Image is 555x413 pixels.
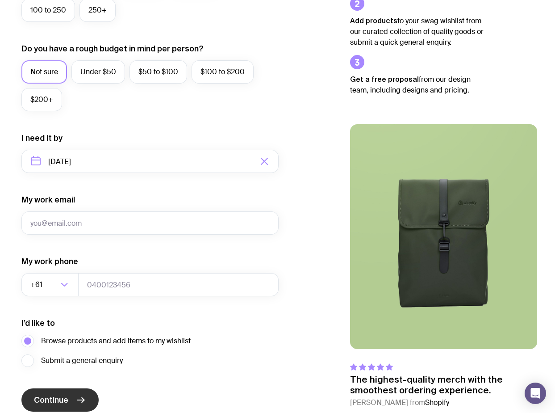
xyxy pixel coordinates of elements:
label: I need it by [21,133,63,143]
cite: [PERSON_NAME] from [350,397,537,408]
strong: Add products [350,17,397,25]
div: Search for option [21,273,79,296]
span: Continue [34,395,68,405]
label: $200+ [21,88,62,111]
label: $50 to $100 [129,60,187,84]
p: The highest-quality merch with the smoothest ordering experience. [350,374,537,396]
span: Submit a general enquiry [41,355,123,366]
label: My work phone [21,256,78,267]
label: My work email [21,194,75,205]
label: Not sure [21,60,67,84]
input: you@email.com [21,211,279,235]
p: from our design team, including designs and pricing. [350,74,484,96]
input: Select a target date [21,150,279,173]
label: $100 to $200 [192,60,254,84]
p: to your swag wishlist from our curated collection of quality goods or submit a quick general enqu... [350,15,484,48]
label: I’d like to [21,318,55,329]
label: Under $50 [71,60,125,84]
div: Open Intercom Messenger [525,383,546,404]
input: 0400123456 [78,273,279,296]
button: Continue [21,388,99,412]
label: Do you have a rough budget in mind per person? [21,43,204,54]
span: Shopify [425,398,449,407]
strong: Get a free proposal [350,75,419,83]
input: Search for option [44,273,58,296]
span: +61 [30,273,44,296]
span: Browse products and add items to my wishlist [41,336,191,346]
